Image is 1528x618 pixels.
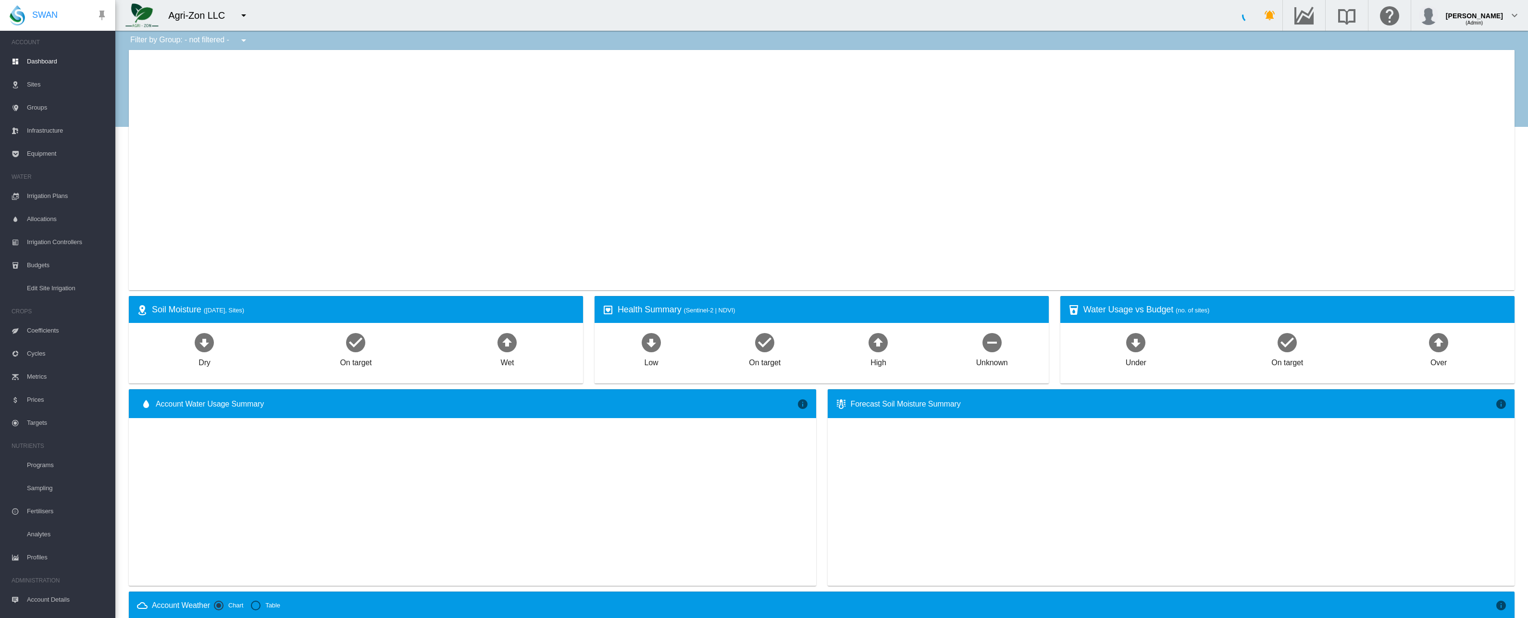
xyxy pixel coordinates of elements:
md-icon: icon-bell-ring [1264,10,1276,21]
div: Under [1126,354,1146,368]
md-radio-button: Table [251,601,280,610]
md-icon: icon-map-marker-radius [137,304,148,316]
span: Sampling [27,477,108,500]
div: Account Weather [152,600,210,611]
div: Filter by Group: - not filtered - [123,31,256,50]
div: On target [749,354,781,368]
span: Sites [27,73,108,96]
md-icon: icon-pin [96,10,108,21]
span: Prices [27,388,108,411]
md-icon: icon-minus-circle [981,331,1004,354]
span: NUTRIENTS [12,438,108,454]
div: Unknown [976,354,1008,368]
md-icon: icon-menu-down [238,10,249,21]
button: icon-bell-ring [1260,6,1280,25]
div: Wet [500,354,514,368]
div: On target [340,354,372,368]
span: Programs [27,454,108,477]
span: CROPS [12,304,108,319]
span: Metrics [27,365,108,388]
md-icon: icon-checkbox-marked-circle [1276,331,1299,354]
md-icon: icon-information [797,398,808,410]
img: 7FicoSLW9yRjj7F2+0uvjPufP+ga39vogPu+G1+wvBtcm3fNv859aGr42DJ5pXiEAAAAAAAAAAAAAAAAAAAAAAAAAAAAAAAAA... [125,3,159,27]
span: (Admin) [1466,20,1483,25]
div: Low [644,354,658,368]
md-icon: icon-menu-down [238,35,249,46]
span: Account Water Usage Summary [156,399,797,409]
span: ACCOUNT [12,35,108,50]
span: Groups [27,96,108,119]
md-radio-button: Chart [214,601,243,610]
div: Agri-Zon LLC [168,9,234,22]
span: Account Details [27,588,108,611]
span: SWAN [32,9,58,21]
span: Cycles [27,342,108,365]
span: ADMINISTRATION [12,573,108,588]
md-icon: icon-information [1495,600,1507,611]
span: Equipment [27,142,108,165]
md-icon: icon-information [1495,398,1507,410]
div: Forecast Soil Moisture Summary [851,399,1496,409]
span: Dashboard [27,50,108,73]
span: (no. of sites) [1176,307,1209,314]
button: icon-menu-down [234,6,253,25]
span: Budgets [27,254,108,277]
md-icon: icon-arrow-down-bold-circle [640,331,663,354]
md-icon: Search the knowledge base [1335,10,1358,21]
button: icon-menu-down [234,31,253,50]
md-icon: icon-arrow-up-bold-circle [496,331,519,354]
span: Coefficients [27,319,108,342]
md-icon: Go to the Data Hub [1292,10,1316,21]
div: Dry [199,354,211,368]
span: Targets [27,411,108,434]
md-icon: icon-water [140,398,152,410]
div: [PERSON_NAME] [1446,7,1503,17]
md-icon: icon-arrow-down-bold-circle [1124,331,1147,354]
span: Infrastructure [27,119,108,142]
span: Profiles [27,546,108,569]
md-icon: icon-checkbox-marked-circle [753,331,776,354]
span: Fertilisers [27,500,108,523]
md-icon: icon-checkbox-marked-circle [344,331,367,354]
md-icon: icon-cup-water [1068,304,1080,316]
md-icon: icon-weather-cloudy [137,600,148,611]
img: SWAN-Landscape-Logo-Colour-drop.png [10,5,25,25]
span: ([DATE], Sites) [204,307,244,314]
div: High [870,354,886,368]
md-icon: Click here for help [1378,10,1401,21]
span: Irrigation Controllers [27,231,108,254]
img: profile.jpg [1419,6,1438,25]
span: WATER [12,169,108,185]
md-icon: icon-chevron-down [1509,10,1520,21]
md-icon: icon-heart-box-outline [602,304,614,316]
span: (Sentinel-2 | NDVI) [684,307,735,314]
md-icon: icon-arrow-up-bold-circle [1427,331,1450,354]
md-icon: icon-thermometer-lines [835,398,847,410]
div: Over [1430,354,1447,368]
span: Edit Site Irrigation [27,277,108,300]
div: Water Usage vs Budget [1083,304,1507,316]
div: Soil Moisture [152,304,575,316]
div: On target [1271,354,1303,368]
span: Irrigation Plans [27,185,108,208]
span: Analytes [27,523,108,546]
md-icon: icon-arrow-up-bold-circle [867,331,890,354]
span: Allocations [27,208,108,231]
md-icon: icon-arrow-down-bold-circle [193,331,216,354]
div: Health Summary [618,304,1041,316]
